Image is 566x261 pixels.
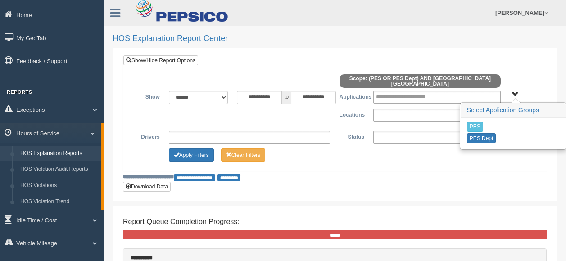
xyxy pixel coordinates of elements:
span: Scope: (PES OR PES Dept) AND [GEOGRAPHIC_DATA] [GEOGRAPHIC_DATA] [340,74,501,88]
label: Show [130,91,164,101]
button: PES [467,122,483,132]
label: Applications [335,91,369,101]
span: to [282,91,291,104]
label: Locations [335,109,369,119]
label: Drivers [130,131,164,142]
button: Change Filter Options [169,148,214,162]
h3: Select Application Groups [461,103,566,118]
a: HOS Violation Audit Reports [16,161,101,178]
label: Status [335,131,369,142]
h4: Report Queue Completion Progress: [123,218,547,226]
a: HOS Violation Trend [16,194,101,210]
button: Download Data [123,182,171,192]
button: Change Filter Options [221,148,266,162]
a: Show/Hide Report Options [123,55,198,65]
a: HOS Violations [16,178,101,194]
button: PES Dept [467,133,496,143]
h2: HOS Explanation Report Center [113,34,557,43]
a: HOS Explanation Reports [16,146,101,162]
